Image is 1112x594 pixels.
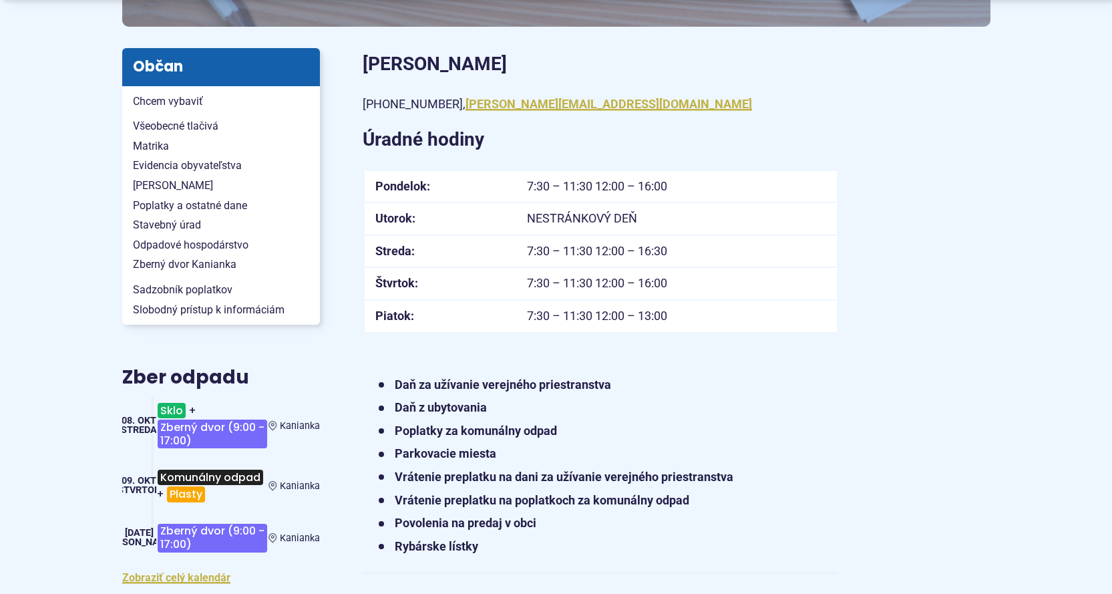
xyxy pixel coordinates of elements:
strong: Úradné hodiny [363,128,484,150]
span: Zberný dvor Kanianka [133,255,309,275]
a: Sklo+Zberný dvor (9:00 - 17:00) Kanianka 08. okt streda [122,398,320,454]
a: Zberný dvor Kanianka [122,255,320,275]
h3: Zber odpadu [122,367,320,388]
a: Sadzobník poplatkov [122,280,320,300]
span: Kanianka [280,420,320,432]
h3: Občan [122,48,320,86]
a: Komunálny odpad+Plasty Kanianka 09. okt štvrtok [122,464,320,507]
strong: Parkovacie miesta [395,446,496,460]
span: Matrika [133,136,309,156]
strong: Pondelok: [375,179,430,193]
span: Sklo [158,403,186,418]
span: streda [121,424,157,436]
span: 08. okt [122,415,156,426]
a: Zberný dvor (9:00 - 17:00) Kanianka [DATE] [PERSON_NAME] [122,518,320,558]
strong: Štvrtok: [375,276,418,290]
h3: + [156,464,268,507]
span: Stavebný úrad [133,215,309,235]
span: [PERSON_NAME] [133,176,309,196]
span: Poplatky a ostatné dane [133,196,309,216]
a: Všeobecné tlačivá [122,116,320,136]
span: Evidencia obyvateľstva [133,156,309,176]
span: štvrtok [118,484,160,496]
strong: Daň z ubytovania [395,400,487,414]
h3: + [156,398,268,454]
span: Komunálny odpad [158,470,263,485]
span: 09. okt [122,475,156,486]
span: Slobodný prístup k informáciám [133,300,309,320]
td: NESTRÁNKOVÝ DEŇ [516,202,837,235]
a: Zobraziť celý kalendár [122,571,230,584]
strong: Rybárske lístky [395,539,478,553]
strong: Vrátenie preplatku na dani za užívanie verejného priestranstva [395,470,733,484]
span: Kanianka [280,533,320,544]
strong: Streda: [375,244,415,258]
span: [DATE] [125,527,154,539]
span: [PERSON_NAME] [102,537,176,548]
strong: Poplatky za komunálny odpad [395,424,557,438]
td: 7:30 – 11:30 12:00 – 16:30 [516,235,837,268]
span: Plasty [167,486,205,502]
a: Evidencia obyvateľstva [122,156,320,176]
a: Slobodný prístup k informáciám [122,300,320,320]
a: Matrika [122,136,320,156]
strong: Daň za užívanie verejného priestranstva [395,378,611,392]
strong: Povolenia na predaj v obci [395,516,536,530]
a: Poplatky a ostatné dane [122,196,320,216]
span: Odpadové hospodárstvo [133,235,309,255]
td: 7:30 – 11:30 12:00 – 16:00 [516,170,837,203]
span: Kanianka [280,480,320,492]
a: [PERSON_NAME][EMAIL_ADDRESS][DOMAIN_NAME] [466,97,752,111]
span: Zberný dvor (9:00 - 17:00) [158,524,267,553]
strong: [PERSON_NAME] [363,53,507,75]
span: Chcem vybaviť [133,92,309,112]
td: 7:30 – 11:30 12:00 – 13:00 [516,300,837,332]
strong: Vrátenie preplatku na poplatkoch za komunálny odpad [395,493,689,507]
strong: Utorok: [375,211,415,225]
a: Stavebný úrad [122,215,320,235]
span: Všeobecné tlačivá [133,116,309,136]
span: Sadzobník poplatkov [133,280,309,300]
a: Odpadové hospodárstvo [122,235,320,255]
td: 7:30 – 11:30 12:00 – 16:00 [516,267,837,300]
span: Zberný dvor (9:00 - 17:00) [158,420,267,448]
strong: Piatok: [375,309,414,323]
a: [PERSON_NAME] [122,176,320,196]
a: Chcem vybaviť [122,92,320,112]
p: [PHONE_NUMBER], [363,94,837,115]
